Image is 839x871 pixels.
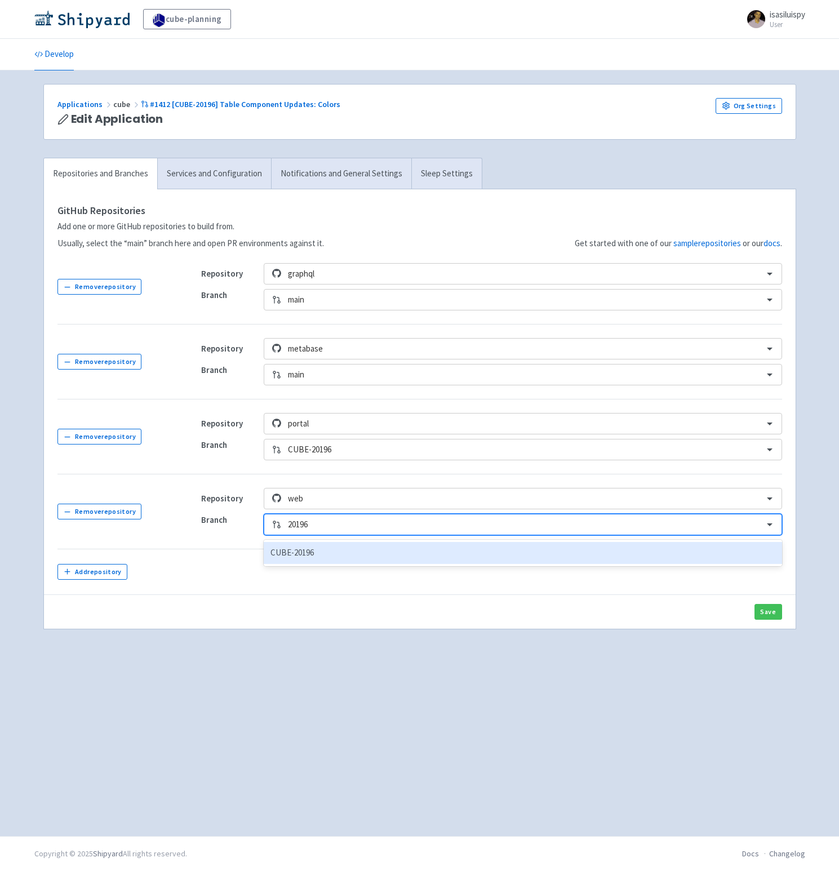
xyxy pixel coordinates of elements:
button: Addrepository [57,564,128,580]
strong: Repository [201,268,243,279]
a: Org Settings [716,98,782,114]
p: Usually, select the “main” branch here and open PR environments against it. [57,237,324,250]
a: Shipyard [93,848,123,859]
div: Copyright © 2025 All rights reserved. [34,848,187,860]
a: Services and Configuration [157,158,271,189]
strong: Branch [201,439,227,450]
a: Develop [34,39,74,70]
a: cube-planning [143,9,231,29]
strong: Repository [201,493,243,504]
a: Repositories and Branches [44,158,157,189]
button: Removerepository [57,279,142,295]
strong: GitHub Repositories [57,204,145,217]
span: cube [113,99,141,109]
span: Edit Application [71,113,163,126]
strong: Branch [201,290,227,300]
button: Removerepository [57,429,142,445]
a: docs [763,238,780,248]
a: Sleep Settings [411,158,482,189]
button: Removerepository [57,504,142,519]
strong: Branch [201,514,227,525]
a: Notifications and General Settings [271,158,411,189]
a: samplerepositories [673,238,741,248]
small: User [770,21,805,28]
button: Removerepository [57,354,142,370]
strong: Branch [201,365,227,375]
span: isasiluispy [770,9,805,20]
div: CUBE-20196 [264,542,782,564]
p: Get started with one of our or our . [575,237,782,250]
a: Docs [742,848,759,859]
p: Add one or more GitHub repositories to build from. [57,220,324,233]
strong: Repository [201,343,243,354]
a: Changelog [769,848,805,859]
a: #1412 [CUBE-20196] Table Component Updates: Colors [141,99,343,109]
button: Save [754,604,782,620]
strong: Repository [201,418,243,429]
img: Shipyard logo [34,10,130,28]
a: Applications [57,99,113,109]
a: isasiluispy User [740,10,805,28]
